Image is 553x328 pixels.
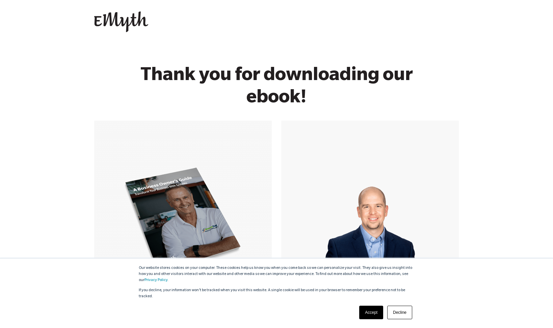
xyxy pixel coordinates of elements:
a: Decline [387,306,412,319]
p: Our website stores cookies on your computer. These cookies help us know you when you come back so... [139,265,414,283]
img: EMyth [94,11,148,32]
p: If you decline, your information won’t be tracked when you visit this website. A single cookie wi... [139,287,414,300]
h1: Thank you for downloading our ebook! [114,66,439,110]
img: new_roadmap_cover_093019 [124,167,242,277]
img: Smart-business-coach.png [321,174,419,261]
iframe: Chat Widget [519,296,553,328]
a: Accept [359,306,383,319]
a: Privacy Policy [144,278,167,282]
